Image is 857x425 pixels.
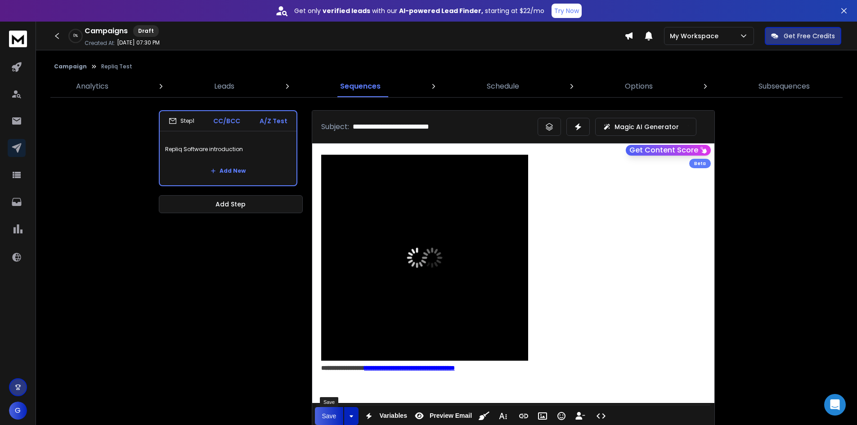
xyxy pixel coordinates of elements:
[824,394,846,416] div: Open Intercom Messenger
[626,145,711,156] button: Get Content Score
[552,4,582,18] button: Try Now
[515,407,532,425] button: Insert Link (Ctrl+K)
[73,33,78,39] p: 0 %
[572,407,589,425] button: Insert Unsubscribe Link
[85,40,115,47] p: Created At:
[294,6,544,15] p: Get only with our starting at $22/mo
[165,137,291,162] p: Repliq Software introduction
[758,81,810,92] p: Subsequences
[9,402,27,420] button: G
[335,76,386,97] a: Sequences
[595,118,696,136] button: Magic AI Generator
[214,81,234,92] p: Leads
[625,81,653,92] p: Options
[476,407,493,425] button: Clean HTML
[209,76,240,97] a: Leads
[159,110,297,186] li: Step1CC/BCCA/Z TestRepliq Software introductionAdd New
[71,76,114,97] a: Analytics
[133,25,159,37] div: Draft
[76,81,108,92] p: Analytics
[784,31,835,40] p: Get Free Credits
[320,397,338,407] div: Save
[753,76,815,97] a: Subsequences
[615,122,679,131] p: Magic AI Generator
[377,412,409,420] span: Variables
[9,31,27,47] img: logo
[54,63,87,70] button: Campaign
[315,407,344,425] button: Save
[487,81,519,92] p: Schedule
[534,407,551,425] button: Insert Image (Ctrl+P)
[260,116,287,125] p: A/Z Test
[494,407,512,425] button: More Text
[399,6,483,15] strong: AI-powered Lead Finder,
[101,63,132,70] p: Repliq Test
[553,407,570,425] button: Emoticons
[765,27,841,45] button: Get Free Credits
[619,76,658,97] a: Options
[321,121,349,132] p: Subject:
[481,76,525,97] a: Schedule
[203,162,253,180] button: Add New
[554,6,579,15] p: Try Now
[411,407,474,425] button: Preview Email
[360,407,409,425] button: Variables
[85,26,128,36] h1: Campaigns
[117,39,160,46] p: [DATE] 07:30 PM
[428,412,474,420] span: Preview Email
[689,159,711,168] div: Beta
[169,117,194,125] div: Step 1
[159,195,303,213] button: Add Step
[670,31,722,40] p: My Workspace
[323,6,370,15] strong: verified leads
[213,116,240,125] p: CC/BCC
[340,81,381,92] p: Sequences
